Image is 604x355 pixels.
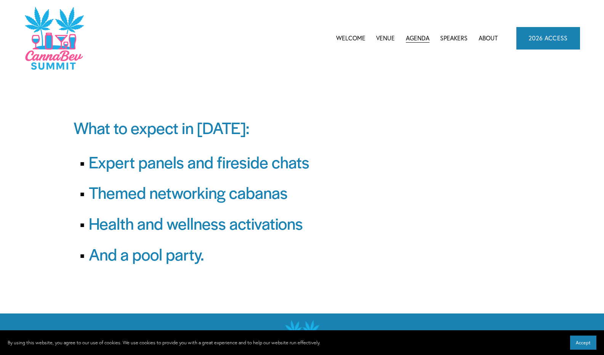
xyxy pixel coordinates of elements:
a: folder dropdown [406,32,429,44]
span: Expert panels and fireside chats [89,150,309,173]
a: Speakers [440,32,468,44]
span: Health and wellness activations [89,212,303,234]
button: Accept [570,336,596,350]
a: Venue [376,32,395,44]
span: Themed networking cabanas [89,181,288,203]
span: Accept [576,340,591,345]
span: Agenda [406,33,429,43]
img: CannaDataCon [24,6,84,70]
a: About [479,32,498,44]
span: And a pool party. [89,243,204,265]
p: By using this website, you agree to our use of cookies. We use cookies to provide you with a grea... [8,339,320,347]
a: 2026 ACCESS [516,27,580,49]
span: What to expect in [DATE]: [74,116,250,139]
a: Welcome [336,32,365,44]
